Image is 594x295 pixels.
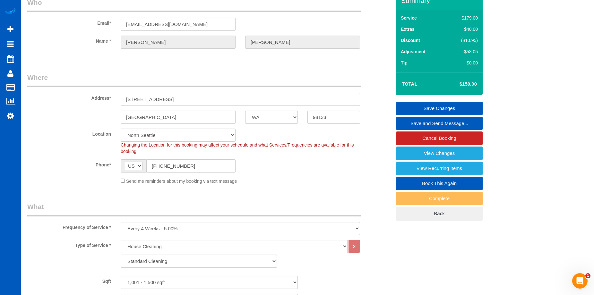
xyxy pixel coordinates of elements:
label: Location [22,129,116,137]
label: Adjustment [401,48,426,55]
input: Last Name* [245,36,360,49]
div: $40.00 [448,26,478,32]
label: Phone* [22,159,116,168]
h4: $150.00 [440,81,477,87]
div: $179.00 [448,15,478,21]
a: View Changes [396,147,483,160]
span: Send me reminders about my booking via text message [126,179,237,184]
input: City* [121,111,236,124]
label: Name * [22,36,116,44]
span: 1 [585,273,590,278]
img: Automaid Logo [4,6,17,15]
input: First Name* [121,36,236,49]
a: Save and Send Message... [396,117,483,130]
legend: Where [27,73,361,87]
iframe: Intercom live chat [572,273,588,289]
label: Address* [22,93,116,101]
label: Email* [22,18,116,26]
a: Cancel Booking [396,131,483,145]
a: Book This Again [396,177,483,190]
input: Email* [121,18,236,31]
legend: What [27,202,361,216]
span: Changing the Location for this booking may affect your schedule and what Services/Frequencies are... [121,142,354,154]
label: Discount [401,37,420,44]
div: ($10.95) [448,37,478,44]
label: Service [401,15,417,21]
label: Extras [401,26,415,32]
label: Frequency of Service * [22,222,116,231]
a: View Recurring Items [396,162,483,175]
strong: Total [402,81,418,87]
label: Type of Service * [22,240,116,249]
input: Phone* [146,159,236,173]
div: -$58.05 [448,48,478,55]
input: Zip Code* [307,111,360,124]
a: Back [396,207,483,220]
label: Tip [401,60,408,66]
label: Sqft [22,276,116,284]
div: $0.00 [448,60,478,66]
a: Save Changes [396,102,483,115]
